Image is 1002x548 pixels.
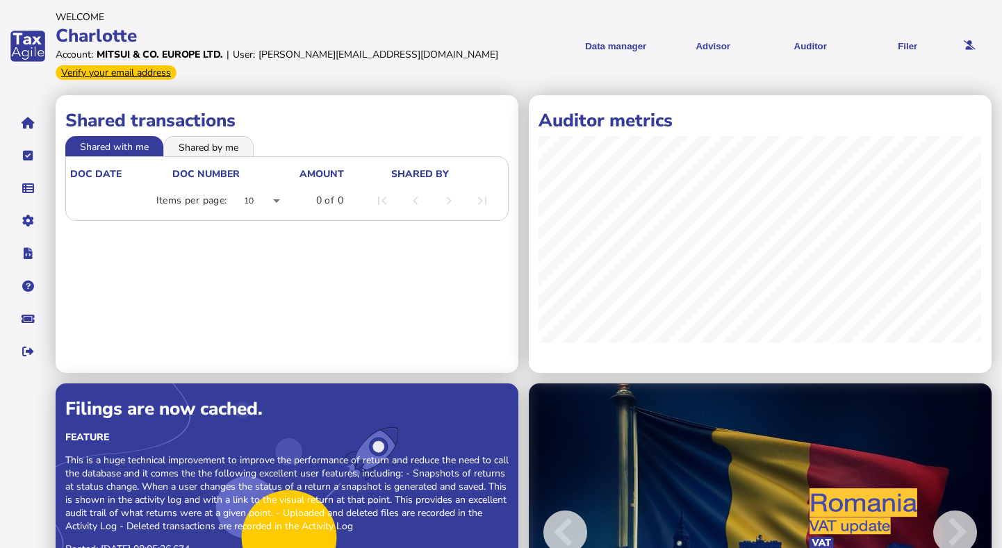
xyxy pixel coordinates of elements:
div: Amount [299,167,389,181]
button: Shows a dropdown of VAT Advisor options [669,29,757,63]
div: 0 of 0 [316,194,343,208]
div: doc number [172,167,298,181]
div: Amount [299,167,344,181]
div: Verify your email address [56,65,176,80]
div: doc date [70,167,122,181]
div: | [227,48,229,61]
button: Raise a support ticket [13,304,42,333]
div: Items per page: [156,194,227,208]
div: doc date [70,167,171,181]
button: Home [13,108,42,138]
button: Shows a dropdown of Data manager options [572,29,659,63]
li: Shared by me [163,136,254,156]
button: Help pages [13,272,42,301]
i: Email needs to be verified [964,41,976,50]
div: Filings are now cached. [65,397,509,421]
div: User: [233,48,255,61]
div: Account: [56,48,93,61]
div: Welcome [56,10,500,24]
button: Data manager [13,174,42,203]
h1: Shared transactions [65,108,509,133]
li: Shared with me [65,136,163,156]
i: Data manager [22,188,34,189]
div: Mitsui & Co. Europe Ltd. [97,48,223,61]
div: [PERSON_NAME][EMAIL_ADDRESS][DOMAIN_NAME] [258,48,498,61]
p: This is a huge technical improvement to improve the performance of return and reduce the need to ... [65,454,509,533]
button: Auditor [766,29,854,63]
button: Filer [864,29,951,63]
div: doc number [172,167,240,181]
div: Charlotte [56,24,500,48]
button: Sign out [13,337,42,366]
button: Manage settings [13,206,42,235]
div: Feature [65,431,509,444]
div: shared by [391,167,502,181]
menu: navigate products [507,29,952,63]
button: Developer hub links [13,239,42,268]
button: Tasks [13,141,42,170]
div: shared by [391,167,449,181]
h1: Auditor metrics [539,108,982,133]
